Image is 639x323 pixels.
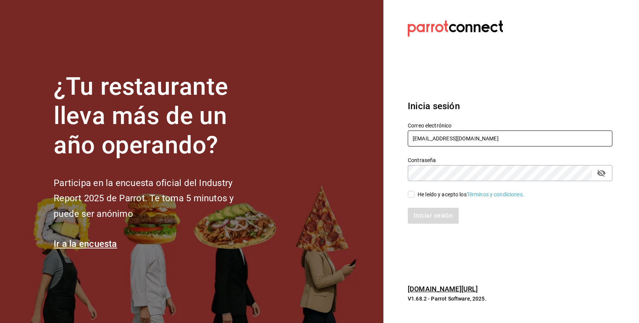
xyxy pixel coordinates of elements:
h3: Inicia sesión [408,99,612,113]
input: Ingresa tu correo electrónico [408,130,612,146]
h1: ¿Tu restaurante lleva más de un año operando? [54,72,259,160]
a: [DOMAIN_NAME][URL] [408,285,478,293]
h2: Participa en la encuesta oficial del Industry Report 2025 de Parrot. Te toma 5 minutos y puede se... [54,175,259,222]
a: Ir a la encuesta [54,239,117,249]
div: He leído y acepto los [418,191,524,199]
button: passwordField [595,167,608,180]
label: Contraseña [408,158,612,163]
a: Términos y condiciones. [467,191,524,197]
p: V1.68.2 - Parrot Software, 2025. [408,295,612,302]
label: Correo electrónico [408,123,612,128]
